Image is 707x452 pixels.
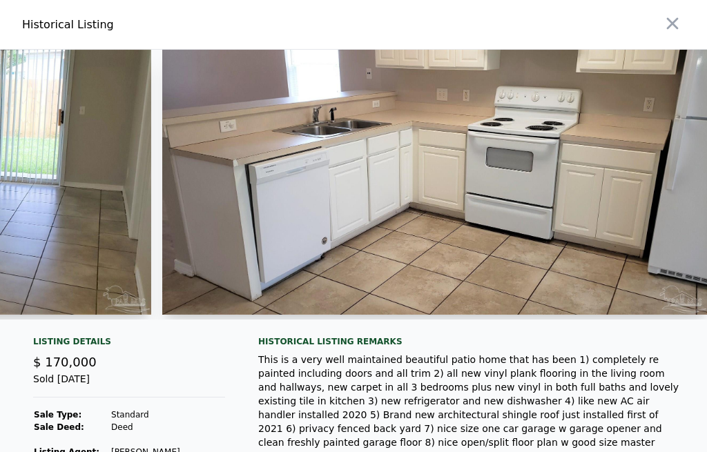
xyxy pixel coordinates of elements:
div: Historical Listing [22,17,348,33]
td: Standard [110,409,225,421]
td: Deed [110,421,225,433]
div: Sold [DATE] [33,372,225,397]
div: Listing Details [33,336,225,353]
div: Historical Listing remarks [258,336,685,347]
strong: Sale Deed: [34,422,84,432]
strong: Sale Type: [34,410,81,420]
span: $ 170,000 [33,355,97,369]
